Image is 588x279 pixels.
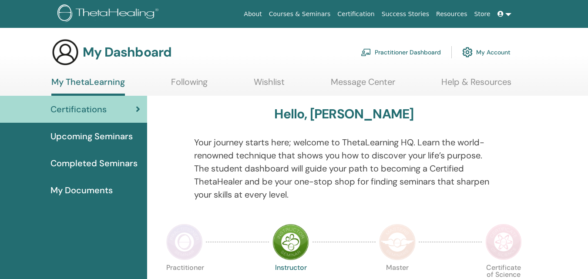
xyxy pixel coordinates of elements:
[272,224,309,260] img: Instructor
[50,130,133,143] span: Upcoming Seminars
[361,48,371,56] img: chalkboard-teacher.svg
[471,6,494,22] a: Store
[379,224,416,260] img: Master
[57,4,161,24] img: logo.png
[171,77,208,94] a: Following
[331,77,395,94] a: Message Center
[265,6,334,22] a: Courses & Seminars
[254,77,285,94] a: Wishlist
[361,43,441,62] a: Practitioner Dashboard
[485,224,522,260] img: Certificate of Science
[378,6,433,22] a: Success Stories
[194,136,494,201] p: Your journey starts here; welcome to ThetaLearning HQ. Learn the world-renowned technique that sh...
[433,6,471,22] a: Resources
[462,45,473,60] img: cog.svg
[83,44,171,60] h3: My Dashboard
[334,6,378,22] a: Certification
[51,38,79,66] img: generic-user-icon.jpg
[441,77,511,94] a: Help & Resources
[274,106,413,122] h3: Hello, [PERSON_NAME]
[240,6,265,22] a: About
[50,184,113,197] span: My Documents
[50,103,107,116] span: Certifications
[166,224,203,260] img: Practitioner
[462,43,511,62] a: My Account
[50,157,138,170] span: Completed Seminars
[51,77,125,96] a: My ThetaLearning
